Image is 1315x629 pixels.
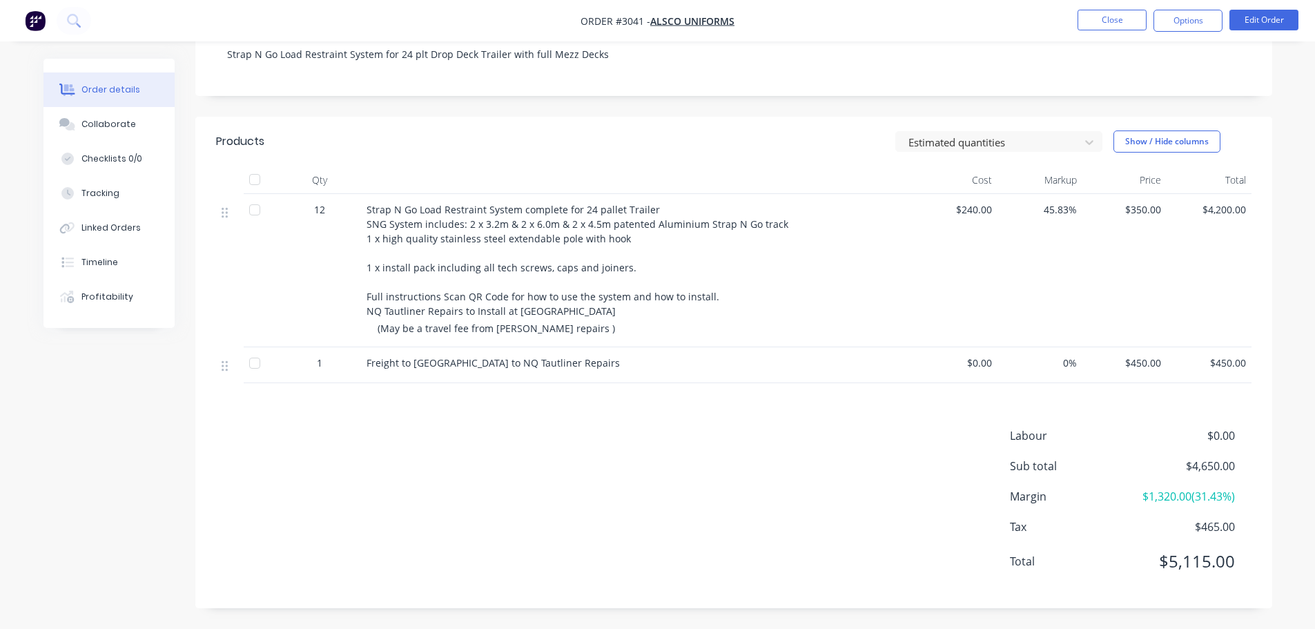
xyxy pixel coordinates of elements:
[1078,10,1147,30] button: Close
[581,14,650,28] span: Order #3041 -
[43,280,175,314] button: Profitability
[1172,202,1246,217] span: $4,200.00
[1003,202,1077,217] span: 45.83%
[1132,427,1234,444] span: $0.00
[43,211,175,245] button: Linked Orders
[919,356,993,370] span: $0.00
[650,14,734,28] a: Alsco Uniforms
[81,187,119,200] div: Tracking
[81,291,133,303] div: Profitability
[1132,519,1234,535] span: $465.00
[1003,356,1077,370] span: 0%
[1010,488,1133,505] span: Margin
[1132,549,1234,574] span: $5,115.00
[317,356,322,370] span: 1
[216,33,1251,75] div: Strap N Go Load Restraint System for 24 plt Drop Deck Trailer with full Mezz Decks
[81,118,136,130] div: Collaborate
[43,245,175,280] button: Timeline
[1172,356,1246,370] span: $450.00
[278,166,361,194] div: Qty
[378,322,615,335] span: (May be a travel fee from [PERSON_NAME] repairs )
[81,84,140,96] div: Order details
[1132,458,1234,474] span: $4,650.00
[1132,488,1234,505] span: $1,320.00 ( 31.43 %)
[367,356,620,369] span: Freight to [GEOGRAPHIC_DATA] to NQ Tautliner Repairs
[1010,519,1133,535] span: Tax
[43,107,175,142] button: Collaborate
[1010,427,1133,444] span: Labour
[367,203,791,318] span: Strap N Go Load Restraint System complete for 24 pallet Trailer SNG System includes: 2 x 3.2m & 2...
[997,166,1082,194] div: Markup
[43,142,175,176] button: Checklists 0/0
[1229,10,1298,30] button: Edit Order
[81,222,141,234] div: Linked Orders
[1088,202,1162,217] span: $350.00
[81,153,142,165] div: Checklists 0/0
[43,176,175,211] button: Tracking
[25,10,46,31] img: Factory
[1167,166,1251,194] div: Total
[1088,356,1162,370] span: $450.00
[1010,458,1133,474] span: Sub total
[1010,553,1133,570] span: Total
[216,133,264,150] div: Products
[1113,130,1220,153] button: Show / Hide columns
[919,202,993,217] span: $240.00
[43,72,175,107] button: Order details
[314,202,325,217] span: 12
[1082,166,1167,194] div: Price
[81,256,118,269] div: Timeline
[1153,10,1223,32] button: Options
[913,166,998,194] div: Cost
